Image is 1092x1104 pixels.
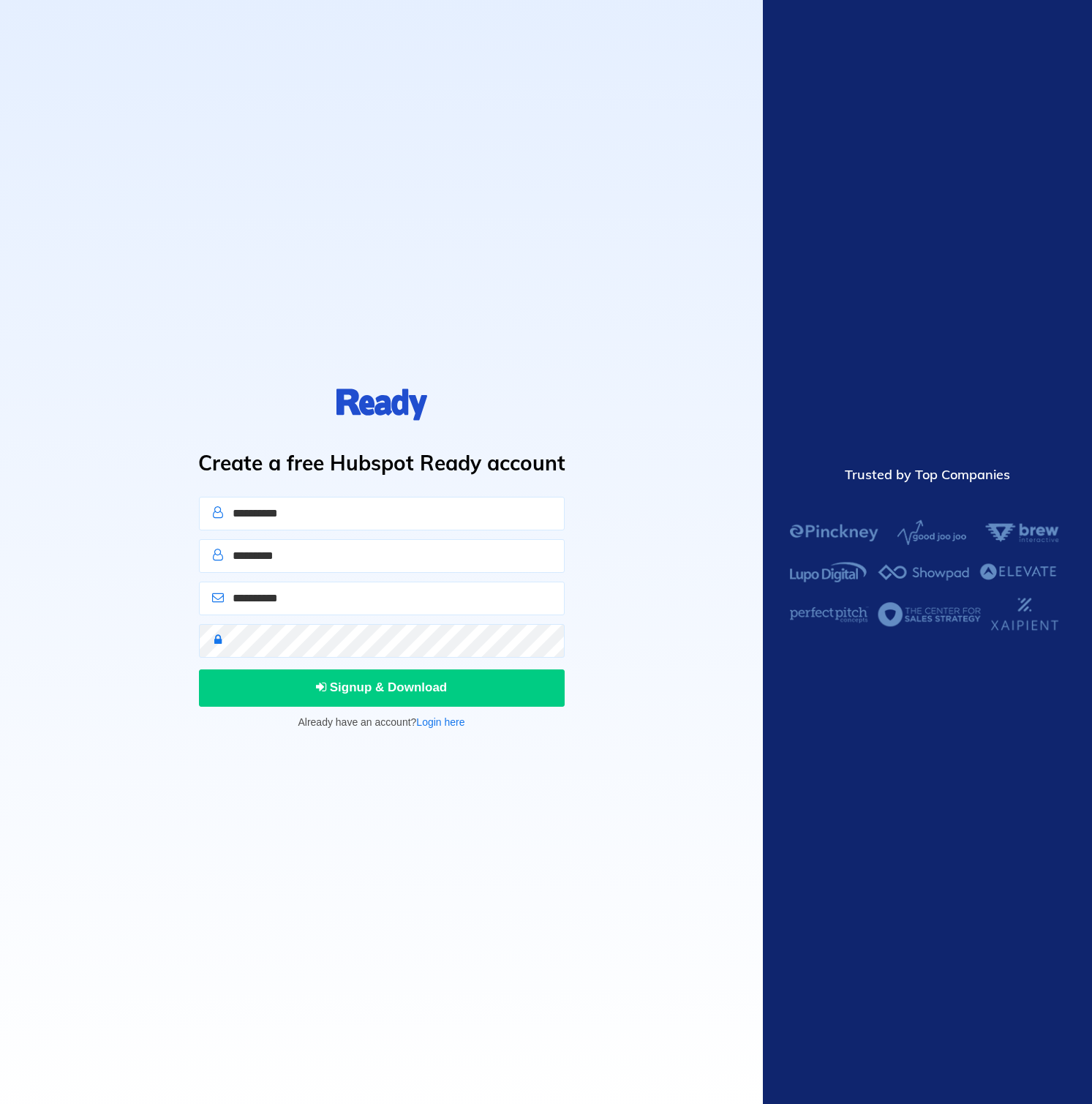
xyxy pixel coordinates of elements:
[316,680,448,694] span: Signup & Download
[194,448,570,478] h1: Create a free Hubspot Ready account
[788,510,1066,639] img: Hubspot Ready Customers
[788,465,1066,484] div: Trusted by Top Companies
[199,714,565,730] p: Already have an account?
[336,385,427,424] img: logo
[416,716,464,728] a: Login here
[199,669,565,706] button: Signup & Download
